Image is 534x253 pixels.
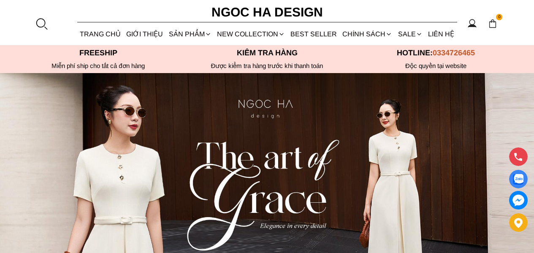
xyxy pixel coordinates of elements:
div: Miễn phí ship cho tất cả đơn hàng [14,62,183,70]
a: GIỚI THIỆU [124,23,166,45]
span: 0 [496,14,503,21]
a: TRANG CHỦ [77,23,124,45]
a: NEW COLLECTION [214,23,287,45]
a: messenger [509,191,528,209]
h6: Độc quyền tại website [352,62,520,70]
p: Hotline: [352,49,520,57]
div: SẢN PHẨM [166,23,214,45]
img: Display image [513,174,523,185]
a: SALE [395,23,425,45]
img: img-CART-ICON-ksit0nf1 [488,19,497,28]
a: Display image [509,170,528,188]
span: 0334726465 [433,49,475,57]
a: BEST SELLER [288,23,340,45]
a: Ngoc Ha Design [204,2,331,22]
a: LIÊN HỆ [425,23,457,45]
p: Freeship [14,49,183,57]
div: Chính sách [340,23,395,45]
font: Kiểm tra hàng [237,49,298,57]
p: Được kiểm tra hàng trước khi thanh toán [183,62,352,70]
